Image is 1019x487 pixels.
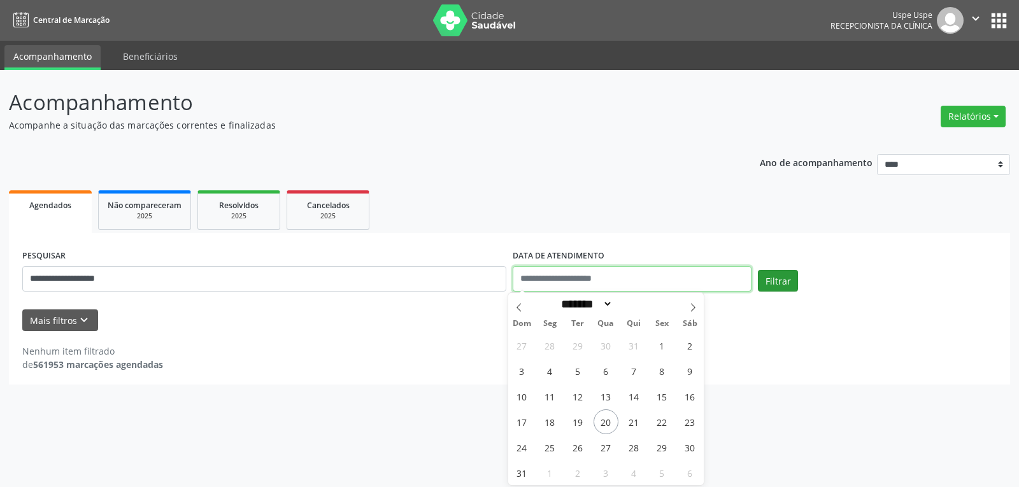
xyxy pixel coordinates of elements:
div: Uspe Uspe [830,10,932,20]
span: Agosto 28, 2025 [622,435,646,460]
span: Agosto 31, 2025 [509,460,534,485]
span: Agosto 15, 2025 [650,384,674,409]
span: Agosto 18, 2025 [538,409,562,434]
span: Agosto 13, 2025 [594,384,618,409]
span: Seg [536,320,564,328]
select: Month [557,297,613,311]
span: Julho 31, 2025 [622,333,646,358]
label: DATA DE ATENDIMENTO [513,246,604,266]
span: Agosto 12, 2025 [566,384,590,409]
span: Setembro 5, 2025 [650,460,674,485]
span: Agosto 1, 2025 [650,333,674,358]
span: Agosto 11, 2025 [538,384,562,409]
div: 2025 [296,211,360,221]
span: Agosto 5, 2025 [566,358,590,383]
span: Qua [592,320,620,328]
span: Qui [620,320,648,328]
span: Agosto 27, 2025 [594,435,618,460]
a: Acompanhamento [4,45,101,70]
span: Julho 27, 2025 [509,333,534,358]
span: Agendados [29,200,71,211]
span: Setembro 3, 2025 [594,460,618,485]
span: Agosto 26, 2025 [566,435,590,460]
span: Agosto 20, 2025 [594,409,618,434]
div: 2025 [108,211,182,221]
div: 2025 [207,211,271,221]
div: Nenhum item filtrado [22,344,163,358]
strong: 561953 marcações agendadas [33,358,163,371]
span: Agosto 25, 2025 [538,435,562,460]
img: img [937,7,964,34]
span: Agosto 17, 2025 [509,409,534,434]
span: Agosto 4, 2025 [538,358,562,383]
span: Agosto 7, 2025 [622,358,646,383]
span: Ter [564,320,592,328]
span: Agosto 10, 2025 [509,384,534,409]
button: Filtrar [758,270,798,292]
span: Recepcionista da clínica [830,20,932,31]
a: Beneficiários [114,45,187,67]
span: Agosto 6, 2025 [594,358,618,383]
span: Agosto 14, 2025 [622,384,646,409]
span: Agosto 30, 2025 [678,435,702,460]
div: de [22,358,163,371]
span: Agosto 2, 2025 [678,333,702,358]
i:  [969,11,983,25]
span: Agosto 21, 2025 [622,409,646,434]
span: Não compareceram [108,200,182,211]
span: Resolvidos [219,200,259,211]
button: Relatórios [941,106,1006,127]
span: Agosto 29, 2025 [650,435,674,460]
p: Ano de acompanhamento [760,154,873,170]
span: Agosto 24, 2025 [509,435,534,460]
span: Setembro 2, 2025 [566,460,590,485]
button: apps [988,10,1010,32]
p: Acompanhamento [9,87,709,118]
span: Agosto 8, 2025 [650,358,674,383]
span: Cancelados [307,200,350,211]
input: Year [613,297,655,311]
p: Acompanhe a situação das marcações correntes e finalizadas [9,118,709,132]
span: Agosto 16, 2025 [678,384,702,409]
a: Central de Marcação [9,10,110,31]
span: Agosto 9, 2025 [678,358,702,383]
span: Dom [508,320,536,328]
span: Agosto 22, 2025 [650,409,674,434]
span: Julho 30, 2025 [594,333,618,358]
span: Agosto 23, 2025 [678,409,702,434]
span: Central de Marcação [33,15,110,25]
button:  [964,7,988,34]
span: Agosto 3, 2025 [509,358,534,383]
span: Agosto 19, 2025 [566,409,590,434]
button: Mais filtroskeyboard_arrow_down [22,309,98,332]
span: Setembro 4, 2025 [622,460,646,485]
span: Julho 28, 2025 [538,333,562,358]
span: Setembro 1, 2025 [538,460,562,485]
span: Setembro 6, 2025 [678,460,702,485]
label: PESQUISAR [22,246,66,266]
span: Sex [648,320,676,328]
span: Sáb [676,320,704,328]
span: Julho 29, 2025 [566,333,590,358]
i: keyboard_arrow_down [77,313,91,327]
